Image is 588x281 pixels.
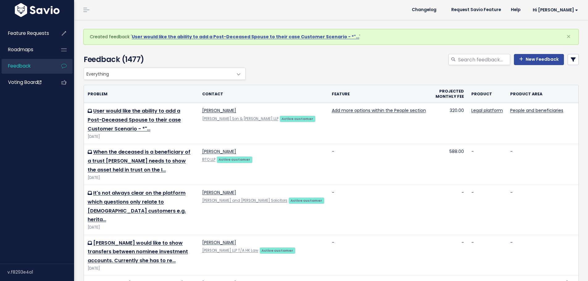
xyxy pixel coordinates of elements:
td: - [328,235,430,276]
a: Voting Board [2,75,51,89]
span: Changelog [412,8,436,12]
th: Projected monthly fee [430,85,468,103]
a: Active customer [289,197,324,203]
a: Request Savio Feature [446,5,506,14]
div: v.f8293e4a1 [7,264,74,280]
a: New Feedback [514,54,564,65]
td: - [328,185,430,235]
strong: Active customer [281,116,313,121]
div: [DATE] [88,224,195,231]
span: Everything [84,68,233,80]
td: - [507,185,578,235]
a: [PERSON_NAME] LLP T/A HK Law [202,248,258,253]
span: Hi [PERSON_NAME] [533,8,578,12]
span: × [566,31,571,42]
td: - [507,235,578,276]
td: - [430,235,468,276]
a: [PERSON_NAME] and [PERSON_NAME] Solicitors [202,198,287,203]
td: - [468,144,507,185]
a: BTO LLP [202,157,215,162]
a: [PERSON_NAME] [202,239,236,246]
a: Feedback [2,59,51,73]
div: [DATE] [88,265,195,272]
strong: Active customer [219,157,250,162]
td: - [328,144,430,185]
span: Feedback [8,63,31,69]
a: It's not always clear on the platform which questions only relate to [DEMOGRAPHIC_DATA] customers... [88,189,186,223]
span: Voting Board [8,79,41,85]
div: Created feedback ' ' [83,29,579,45]
strong: Active customer [261,248,293,253]
a: Help [506,5,525,14]
th: Product [468,85,507,103]
td: - [468,185,507,235]
a: Active customer [260,247,295,253]
a: [PERSON_NAME] [202,189,236,196]
h4: Feedback (1477) [84,54,243,65]
td: - [468,235,507,276]
th: Feature [328,85,430,103]
a: [PERSON_NAME] Son & [PERSON_NAME] LLP [202,116,278,121]
th: Problem [84,85,198,103]
td: - [507,144,578,185]
a: User would like the ability to add a Post-Deceased Spouse to their case Customer Scenario - *"… [132,34,359,40]
a: Active customer [217,156,252,162]
a: Feature Requests [2,26,51,40]
input: Search feedback... [457,54,510,65]
a: Add more options within the People section [332,107,426,114]
button: Close [560,29,577,44]
span: Roadmaps [8,46,33,53]
span: Feature Requests [8,30,49,36]
td: - [430,185,468,235]
a: [PERSON_NAME] [202,107,236,114]
a: Active customer [280,115,315,122]
a: Legal platform [471,107,503,114]
span: Everything [84,68,246,80]
a: People and beneficiaries [510,107,563,114]
a: Roadmaps [2,43,51,57]
div: [DATE] [88,134,195,140]
th: Product Area [507,85,578,103]
strong: Active customer [290,198,322,203]
div: [DATE] [88,175,195,181]
a: When the deceased is a beneficiary of a trust [PERSON_NAME] needs to show the asset held in trust... [88,148,190,173]
th: Contact [198,85,328,103]
img: logo-white.9d6f32f41409.svg [13,3,61,17]
a: User would like the ability to add a Post-Deceased Spouse to their case Customer Scenario - *"… [88,107,181,132]
a: Hi [PERSON_NAME] [525,5,583,15]
td: 588.00 [430,144,468,185]
a: [PERSON_NAME] would like to show transfers between nominee investment accounts. Currently she has... [88,239,188,264]
a: [PERSON_NAME] [202,148,236,155]
td: 320.00 [430,103,468,144]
